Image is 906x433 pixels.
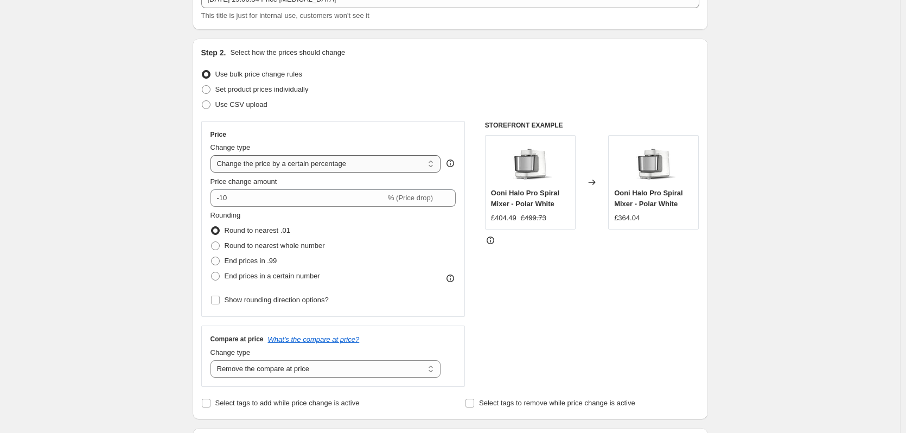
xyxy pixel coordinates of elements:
[210,189,386,207] input: -15
[215,70,302,78] span: Use bulk price change rules
[614,213,640,224] div: £364.04
[268,335,360,343] button: What's the compare at price?
[201,11,369,20] span: This title is just for internal use, customers won't see it
[215,100,267,109] span: Use CSV upload
[521,213,546,224] strike: £499.73
[210,211,241,219] span: Rounding
[485,121,699,130] h6: STOREFRONT EXAMPLE
[210,177,277,186] span: Price change amount
[479,399,635,407] span: Select tags to remove while price change is active
[491,213,516,224] div: £404.49
[632,141,675,184] img: Halo_Polar_White_80x.webp
[225,296,329,304] span: Show rounding direction options?
[215,85,309,93] span: Set product prices individually
[210,335,264,343] h3: Compare at price
[230,47,345,58] p: Select how the prices should change
[225,257,277,265] span: End prices in .99
[201,47,226,58] h2: Step 2.
[508,141,552,184] img: Halo_Polar_White_80x.webp
[210,143,251,151] span: Change type
[388,194,433,202] span: % (Price drop)
[445,158,456,169] div: help
[225,226,290,234] span: Round to nearest .01
[210,130,226,139] h3: Price
[614,189,682,208] span: Ooni Halo Pro Spiral Mixer - Polar White
[215,399,360,407] span: Select tags to add while price change is active
[225,272,320,280] span: End prices in a certain number
[210,348,251,356] span: Change type
[225,241,325,250] span: Round to nearest whole number
[491,189,559,208] span: Ooni Halo Pro Spiral Mixer - Polar White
